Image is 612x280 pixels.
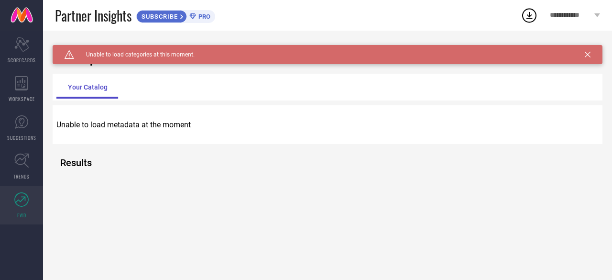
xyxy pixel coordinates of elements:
span: SUGGESTIONS [7,134,36,141]
span: FWD [17,212,26,219]
span: TRENDS [13,173,30,180]
span: Partner Insights [55,6,131,25]
p: Unable to load metadata at the moment [56,120,599,129]
span: SCORECARDS [8,56,36,64]
h2: Results [60,157,75,168]
div: Open download list [521,7,538,24]
span: SUBSCRIBE [137,13,180,20]
span: Unable to load categories at this moment. [74,51,195,58]
div: Your Catalog [56,76,119,99]
span: WORKSPACE [9,95,35,102]
span: PRO [196,13,210,20]
a: SUBSCRIBEPRO [136,8,215,23]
